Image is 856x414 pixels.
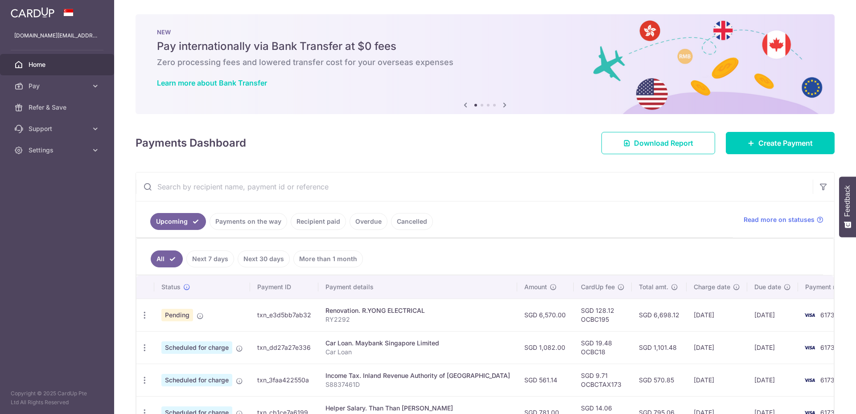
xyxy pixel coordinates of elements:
[151,250,183,267] a: All
[325,306,510,315] div: Renovation. R.YONG ELECTRICAL
[29,124,87,133] span: Support
[634,138,693,148] span: Download Report
[161,309,193,321] span: Pending
[325,348,510,357] p: Car Loan
[161,374,232,386] span: Scheduled for charge
[250,364,318,396] td: txn_3faa422550a
[238,250,290,267] a: Next 30 days
[29,146,87,155] span: Settings
[350,213,387,230] a: Overdue
[687,331,747,364] td: [DATE]
[325,371,510,380] div: Income Tax. Inland Revenue Authority of [GEOGRAPHIC_DATA]
[517,364,574,396] td: SGD 561.14
[157,78,267,87] a: Learn more about Bank Transfer
[632,299,687,331] td: SGD 6,698.12
[574,331,632,364] td: SGD 19.48 OCBC18
[29,103,87,112] span: Refer & Save
[136,172,813,201] input: Search by recipient name, payment id or reference
[325,339,510,348] div: Car Loan. Maybank Singapore Limited
[161,283,181,291] span: Status
[318,275,517,299] th: Payment details
[601,132,715,154] a: Download Report
[250,299,318,331] td: txn_e3d5bb7ab32
[391,213,433,230] a: Cancelled
[581,283,615,291] span: CardUp fee
[29,82,87,90] span: Pay
[801,375,819,385] img: Bank Card
[632,331,687,364] td: SGD 1,101.48
[517,299,574,331] td: SGD 6,570.00
[250,331,318,364] td: txn_dd27a27e336
[325,380,510,389] p: S8837461D
[325,404,510,413] div: Helper Salary. Than Than [PERSON_NAME]
[726,132,835,154] a: Create Payment
[157,29,813,36] p: NEW
[136,135,246,151] h4: Payments Dashboard
[758,138,813,148] span: Create Payment
[161,341,232,354] span: Scheduled for charge
[186,250,234,267] a: Next 7 days
[820,376,835,384] span: 6173
[747,331,798,364] td: [DATE]
[325,315,510,324] p: RY2292
[639,283,668,291] span: Total amt.
[14,31,100,40] p: [DOMAIN_NAME][EMAIL_ADDRESS][DOMAIN_NAME]
[844,185,852,217] span: Feedback
[210,213,287,230] a: Payments on the way
[799,387,847,410] iframe: Opens a widget where you can find more information
[694,283,730,291] span: Charge date
[687,299,747,331] td: [DATE]
[293,250,363,267] a: More than 1 month
[517,331,574,364] td: SGD 1,082.00
[820,344,835,351] span: 6173
[744,215,815,224] span: Read more on statuses
[250,275,318,299] th: Payment ID
[632,364,687,396] td: SGD 570.85
[744,215,823,224] a: Read more on statuses
[820,311,835,319] span: 6173
[754,283,781,291] span: Due date
[150,213,206,230] a: Upcoming
[29,60,87,69] span: Home
[157,57,813,68] h6: Zero processing fees and lowered transfer cost for your overseas expenses
[157,39,813,53] h5: Pay internationally via Bank Transfer at $0 fees
[291,213,346,230] a: Recipient paid
[524,283,547,291] span: Amount
[747,299,798,331] td: [DATE]
[136,14,835,114] img: Bank transfer banner
[801,342,819,353] img: Bank Card
[747,364,798,396] td: [DATE]
[574,364,632,396] td: SGD 9.71 OCBCTAX173
[11,7,54,18] img: CardUp
[839,176,856,237] button: Feedback - Show survey
[574,299,632,331] td: SGD 128.12 OCBC195
[801,310,819,320] img: Bank Card
[687,364,747,396] td: [DATE]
